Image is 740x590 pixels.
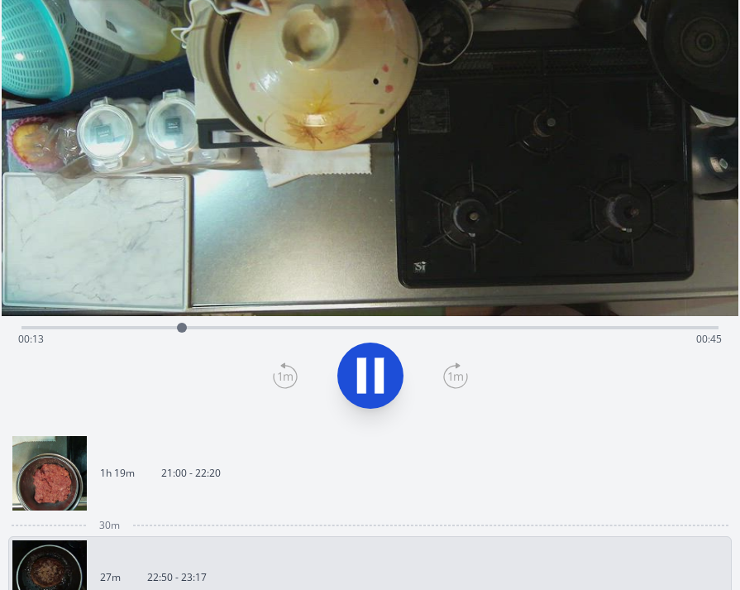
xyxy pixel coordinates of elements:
span: 00:45 [696,332,722,346]
p: 27m [100,571,121,584]
p: 22:50 - 23:17 [147,571,207,584]
span: 30m [99,519,120,532]
p: 1h 19m [100,467,135,480]
img: 250925120105_thumb.jpeg [12,436,87,511]
p: 21:00 - 22:20 [161,467,221,480]
span: 00:13 [18,332,44,346]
